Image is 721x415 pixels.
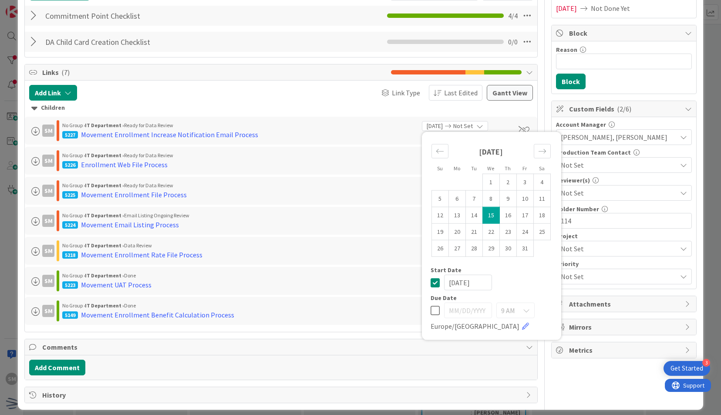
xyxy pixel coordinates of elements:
[81,189,187,200] div: Movement Enrollment File Process
[533,207,550,223] td: Choose Saturday, 10/18/2025 12:00 PM as your check-out date. It’s available.
[431,240,448,256] td: Choose Sunday, 10/26/2025 12:00 PM as your check-out date. It’s available.
[561,270,672,283] span: Not Set
[29,85,77,101] button: Add Link
[81,129,258,140] div: Movement Enrollment Increase Notification Email Process
[533,190,550,207] td: Choose Saturday, 10/11/2025 12:00 PM as your check-out date. It’s available.
[482,174,499,190] td: Choose Wednesday, 10/01/2025 12:00 PM as your check-out date. It’s available.
[533,223,550,240] td: Choose Saturday, 10/25/2025 12:00 PM as your check-out date. It’s available.
[508,37,518,47] span: 0 / 0
[42,245,54,257] div: SM
[62,311,78,319] div: 5149
[124,182,173,189] span: Ready for Data Review
[437,165,443,172] small: Su
[31,103,530,113] div: Children
[516,207,533,223] td: Choose Friday, 10/17/2025 12:00 PM as your check-out date. It’s available.
[85,302,124,309] b: IT Department ›
[81,310,234,320] div: Movement Enrollment Benefit Calculation Process
[508,10,518,21] span: 4 / 4
[465,207,482,223] td: Choose Tuesday, 10/14/2025 12:00 PM as your check-out date. It’s available.
[561,188,677,198] span: Not Set
[427,121,443,131] span: [DATE]
[85,122,124,128] b: IT Department ›
[569,299,681,309] span: Attachments
[62,191,78,199] div: 5225
[81,250,202,260] div: Movement Enrollment Rate File Process
[62,122,85,128] span: No Group ›
[617,105,631,113] span: ( 2/6 )
[42,155,54,167] div: SM
[431,144,448,159] div: Move backward to switch to the previous month.
[556,3,577,13] span: [DATE]
[29,360,85,375] button: Add Comment
[556,74,586,89] button: Block
[453,121,473,131] span: Not Set
[670,364,703,373] div: Get Started
[62,212,85,219] span: No Group ›
[556,261,692,267] div: Priority
[516,240,533,256] td: Choose Friday, 10/31/2025 12:00 PM as your check-out date. It’s available.
[124,272,136,279] span: Done
[533,174,550,190] td: Choose Saturday, 10/04/2025 12:00 PM as your check-out date. It’s available.
[444,303,492,318] input: MM/DD/YYYY
[569,104,681,114] span: Custom Fields
[62,251,78,259] div: 5218
[62,302,85,309] span: No Group ›
[62,281,78,289] div: 5223
[516,174,533,190] td: Choose Friday, 10/03/2025 12:00 PM as your check-out date. It’s available.
[62,152,85,159] span: No Group ›
[499,174,516,190] td: Choose Thursday, 10/02/2025 12:00 PM as your check-out date. It’s available.
[465,223,482,240] td: Choose Tuesday, 10/21/2025 12:00 PM as your check-out date. It’s available.
[42,67,386,78] span: Links
[516,190,533,207] td: Choose Friday, 10/10/2025 12:00 PM as your check-out date. It’s available.
[569,345,681,355] span: Metrics
[431,321,519,331] span: Europe/[GEOGRAPHIC_DATA]
[561,159,672,171] span: Not Set
[42,305,54,317] div: SM
[505,165,511,172] small: Th
[85,182,124,189] b: IT Department ›
[591,3,630,13] span: Not Done Yet
[85,242,124,249] b: IT Department ›
[42,125,54,137] div: SM
[124,122,173,128] span: Ready for Data Review
[479,147,503,157] strong: [DATE]
[702,359,710,367] div: 3
[42,342,521,352] span: Comments
[522,165,527,172] small: Fr
[556,205,599,213] label: Folder Number
[499,190,516,207] td: Choose Thursday, 10/09/2025 12:00 PM as your check-out date. It’s available.
[556,121,692,128] div: Account Manager
[422,136,560,267] div: Calendar
[62,131,78,138] div: 5227
[448,207,465,223] td: Choose Monday, 10/13/2025 12:00 PM as your check-out date. It’s available.
[81,159,168,170] div: Enrollment Web File Process
[124,302,136,309] span: Done
[556,149,692,155] div: Production Team Contact
[42,34,238,50] input: Add Checklist...
[431,267,462,273] span: Start Date
[516,223,533,240] td: Choose Friday, 10/24/2025 12:00 PM as your check-out date. It’s available.
[561,132,677,142] span: [PERSON_NAME], [PERSON_NAME]
[465,240,482,256] td: Choose Tuesday, 10/28/2025 12:00 PM as your check-out date. It’s available.
[534,144,551,159] div: Move forward to switch to the next month.
[482,240,499,256] td: Choose Wednesday, 10/29/2025 12:00 PM as your check-out date. It’s available.
[448,190,465,207] td: Choose Monday, 10/06/2025 12:00 PM as your check-out date. It’s available.
[61,68,70,77] span: ( 7 )
[85,152,124,159] b: IT Department ›
[499,240,516,256] td: Choose Thursday, 10/30/2025 12:00 PM as your check-out date. It’s available.
[482,190,499,207] td: Choose Wednesday, 10/08/2025 12:00 PM as your check-out date. It’s available.
[448,240,465,256] td: Choose Monday, 10/27/2025 12:00 PM as your check-out date. It’s available.
[448,223,465,240] td: Choose Monday, 10/20/2025 12:00 PM as your check-out date. It’s available.
[487,85,533,101] button: Gantt View
[569,28,681,38] span: Block
[444,275,492,290] input: MM/DD/YYYY
[539,165,545,172] small: Sa
[556,177,692,183] div: Reviewer(s)
[42,185,54,197] div: SM
[42,215,54,227] div: SM
[444,88,478,98] span: Last Edited
[124,212,189,219] span: Email Listing Ongoing Review
[429,85,482,101] button: Last Edited
[81,280,152,290] div: Movement UAT Process
[465,190,482,207] td: Choose Tuesday, 10/07/2025 12:00 PM as your check-out date. It’s available.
